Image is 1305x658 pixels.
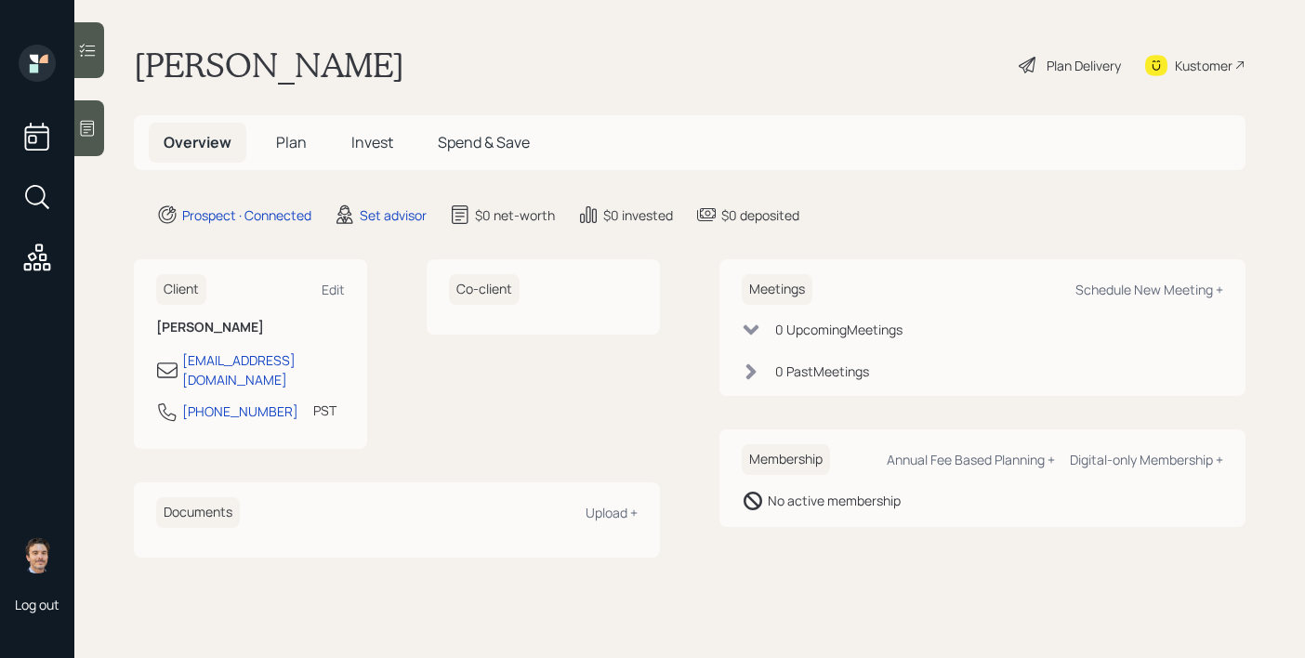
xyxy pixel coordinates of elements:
div: Log out [15,596,59,613]
div: Annual Fee Based Planning + [887,451,1055,468]
span: Plan [276,132,307,152]
div: Edit [322,281,345,298]
div: $0 net-worth [475,205,555,225]
div: PST [313,401,336,420]
div: 0 Upcoming Meeting s [775,320,903,339]
h6: Membership [742,444,830,475]
div: Prospect · Connected [182,205,311,225]
div: No active membership [768,491,901,510]
h6: Client [156,274,206,305]
span: Spend & Save [438,132,530,152]
h6: Documents [156,497,240,528]
div: Set advisor [360,205,427,225]
span: Invest [351,132,393,152]
div: [EMAIL_ADDRESS][DOMAIN_NAME] [182,350,345,389]
div: Schedule New Meeting + [1075,281,1223,298]
h6: [PERSON_NAME] [156,320,345,336]
div: Digital-only Membership + [1070,451,1223,468]
div: 0 Past Meeting s [775,362,869,381]
span: Overview [164,132,231,152]
img: robby-grisanti-headshot.png [19,536,56,573]
div: $0 deposited [721,205,799,225]
div: Plan Delivery [1047,56,1121,75]
div: Upload + [586,504,638,521]
h6: Co-client [449,274,520,305]
div: $0 invested [603,205,673,225]
div: Kustomer [1175,56,1232,75]
div: [PHONE_NUMBER] [182,401,298,421]
h6: Meetings [742,274,812,305]
h1: [PERSON_NAME] [134,45,404,86]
